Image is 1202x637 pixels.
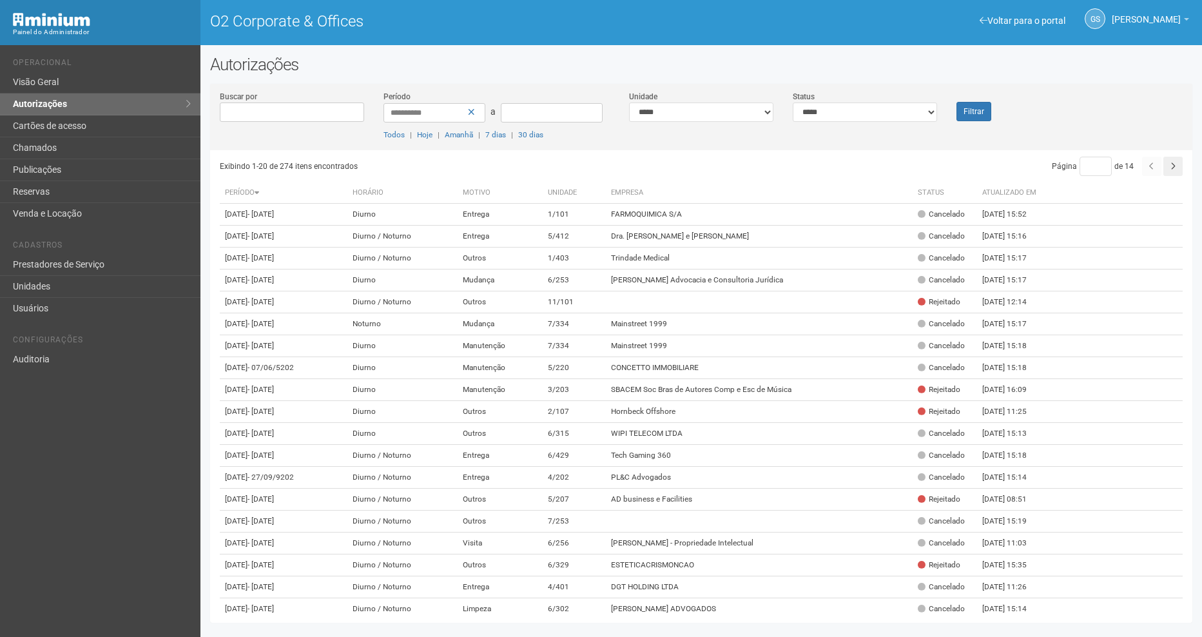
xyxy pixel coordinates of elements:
[347,269,458,291] td: Diurno
[220,182,347,204] th: Período
[606,423,913,445] td: WIPI TELECOM LTDA
[458,423,543,445] td: Outros
[247,253,274,262] span: - [DATE]
[458,248,543,269] td: Outros
[458,467,543,489] td: Entrega
[220,489,347,511] td: [DATE]
[793,91,815,103] label: Status
[458,291,543,313] td: Outros
[980,15,1065,26] a: Voltar para o portal
[438,130,440,139] span: |
[220,248,347,269] td: [DATE]
[13,240,191,254] li: Cadastros
[918,362,965,373] div: Cancelado
[977,204,1048,226] td: [DATE] 15:52
[956,102,991,121] button: Filtrar
[518,130,543,139] a: 30 dias
[410,130,412,139] span: |
[210,13,692,30] h1: O2 Corporate & Offices
[458,379,543,401] td: Manutenção
[543,291,606,313] td: 11/101
[220,379,347,401] td: [DATE]
[977,598,1048,620] td: [DATE] 15:14
[606,533,913,554] td: [PERSON_NAME] - Propriedade Intelectual
[543,226,606,248] td: 5/412
[347,576,458,598] td: Diurno / Noturno
[918,538,965,549] div: Cancelado
[977,489,1048,511] td: [DATE] 08:51
[918,297,960,308] div: Rejeitado
[918,560,960,571] div: Rejeitado
[220,467,347,489] td: [DATE]
[543,423,606,445] td: 6/315
[606,554,913,576] td: ESTETICACRISMONCAO
[543,269,606,291] td: 6/253
[458,204,543,226] td: Entrega
[1112,16,1189,26] a: [PERSON_NAME]
[977,291,1048,313] td: [DATE] 12:14
[347,445,458,467] td: Diurno / Noturno
[220,533,347,554] td: [DATE]
[347,511,458,533] td: Diurno / Noturno
[247,582,274,591] span: - [DATE]
[543,401,606,423] td: 2/107
[247,210,274,219] span: - [DATE]
[347,423,458,445] td: Diurno
[458,182,543,204] th: Motivo
[220,157,702,176] div: Exibindo 1-20 de 274 itens encontrados
[1112,2,1181,24] span: Gabriela Souza
[606,445,913,467] td: Tech Gaming 360
[347,335,458,357] td: Diurno
[247,451,274,460] span: - [DATE]
[543,313,606,335] td: 7/334
[918,275,965,286] div: Cancelado
[543,533,606,554] td: 6/256
[606,401,913,423] td: Hornbeck Offshore
[347,182,458,204] th: Horário
[543,379,606,401] td: 3/203
[543,511,606,533] td: 7/253
[977,511,1048,533] td: [DATE] 15:19
[543,445,606,467] td: 6/429
[458,357,543,379] td: Manutenção
[543,467,606,489] td: 4/202
[220,445,347,467] td: [DATE]
[543,335,606,357] td: 7/334
[918,406,960,417] div: Rejeitado
[485,130,506,139] a: 7 dias
[13,58,191,72] li: Operacional
[918,384,960,395] div: Rejeitado
[543,357,606,379] td: 5/220
[1052,162,1134,171] span: Página de 14
[543,576,606,598] td: 4/401
[977,248,1048,269] td: [DATE] 15:17
[458,445,543,467] td: Entrega
[347,467,458,489] td: Diurno / Noturno
[458,533,543,554] td: Visita
[347,598,458,620] td: Diurno / Noturno
[606,576,913,598] td: DGT HOLDING LTDA
[347,357,458,379] td: Diurno
[918,209,965,220] div: Cancelado
[977,445,1048,467] td: [DATE] 15:18
[220,576,347,598] td: [DATE]
[918,582,965,593] div: Cancelado
[247,275,274,284] span: - [DATE]
[918,494,960,505] div: Rejeitado
[606,598,913,620] td: [PERSON_NAME] ADVOGADOS
[220,423,347,445] td: [DATE]
[383,91,411,103] label: Período
[220,554,347,576] td: [DATE]
[918,516,965,527] div: Cancelado
[606,379,913,401] td: SBACEM Soc Bras de Autores Comp e Esc de Música
[220,598,347,620] td: [DATE]
[220,204,347,226] td: [DATE]
[543,598,606,620] td: 6/302
[247,538,274,547] span: - [DATE]
[977,401,1048,423] td: [DATE] 11:25
[606,226,913,248] td: Dra. [PERSON_NAME] e [PERSON_NAME]
[977,313,1048,335] td: [DATE] 15:17
[606,204,913,226] td: FARMOQUIMICA S/A
[247,297,274,306] span: - [DATE]
[347,204,458,226] td: Diurno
